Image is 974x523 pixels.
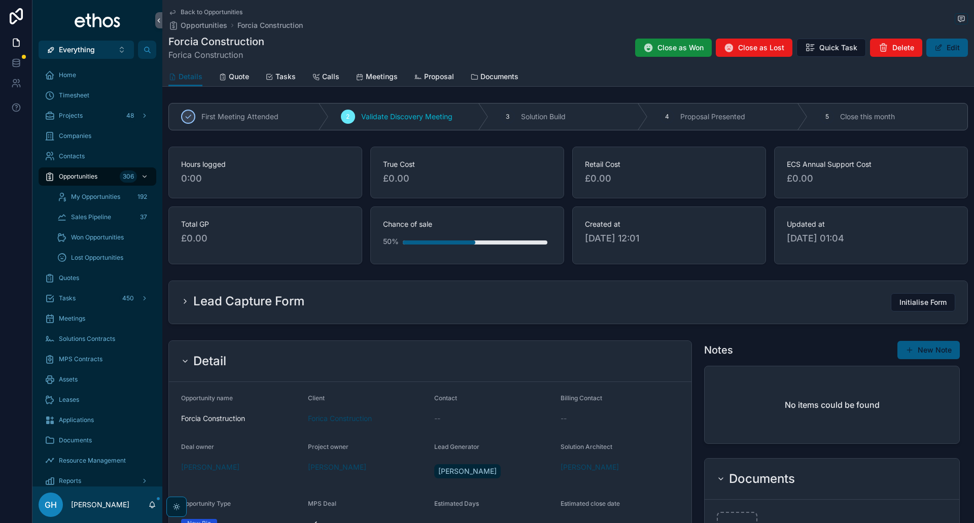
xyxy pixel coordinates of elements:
[891,293,955,311] button: Initialise Form
[168,34,264,49] h1: Forcia Construction
[308,462,366,472] a: [PERSON_NAME]
[39,411,156,429] a: Applications
[356,67,398,88] a: Meetings
[665,113,669,121] span: 4
[787,231,955,246] span: [DATE] 01:04
[181,171,350,186] span: 0:00
[59,335,115,343] span: Solutions Contracts
[168,20,227,30] a: Opportunities
[899,297,947,307] span: Initialise Form
[137,211,150,223] div: 37
[181,394,233,402] span: Opportunity name
[39,147,156,165] a: Contacts
[71,213,111,221] span: Sales Pipeline
[134,191,150,203] div: 192
[229,72,249,82] span: Quote
[840,112,895,122] span: Close this month
[704,343,733,357] h1: Notes
[181,413,300,424] span: Forcia Construction
[787,171,955,186] span: £0.00
[470,67,518,88] a: Documents
[168,8,242,16] a: Back to Opportunities
[71,193,120,201] span: My Opportunities
[201,112,279,122] span: First Meeting Attended
[897,341,960,359] button: New Note
[168,49,264,61] span: Forica Construction
[39,41,134,59] button: Select Button
[561,462,619,472] a: [PERSON_NAME]
[561,394,602,402] span: Billing Contact
[414,67,454,88] a: Proposal
[39,107,156,125] a: Projects48
[71,233,124,241] span: Won Opportunities
[585,171,753,186] span: £0.00
[59,112,83,120] span: Projects
[635,39,712,57] button: Close as Won
[434,464,501,478] a: [PERSON_NAME]
[181,443,214,450] span: Deal owner
[787,159,955,169] span: ECS Annual Support Cost
[785,399,880,411] h2: No items could be found
[71,500,129,510] p: [PERSON_NAME]
[361,112,453,122] span: Validate Discovery Meeting
[39,451,156,470] a: Resource Management
[585,159,753,169] span: Retail Cost
[680,112,745,122] span: Proposal Presented
[179,72,202,82] span: Details
[39,127,156,145] a: Companies
[308,500,336,507] span: MPS Deal
[729,471,795,487] h2: Documents
[59,274,79,282] span: Quotes
[434,413,440,424] span: --
[275,72,296,82] span: Tasks
[59,71,76,79] span: Home
[716,39,792,57] button: Close as Lost
[39,66,156,84] a: Home
[59,294,76,302] span: Tasks
[346,113,350,121] span: 2
[787,219,955,229] span: Updated at
[308,394,325,402] span: Client
[59,457,126,465] span: Resource Management
[434,394,457,402] span: Contact
[819,43,857,53] span: Quick Task
[39,330,156,348] a: Solutions Contracts
[657,43,704,53] span: Close as Won
[59,436,92,444] span: Documents
[51,228,156,247] a: Won Opportunities
[59,416,94,424] span: Applications
[434,500,479,507] span: Estimated Days
[59,152,85,160] span: Contacts
[39,289,156,307] a: Tasks450
[181,219,350,229] span: Total GP
[926,39,968,57] button: Edit
[434,443,479,450] span: Lead Generator
[59,477,81,485] span: Reports
[561,413,567,424] span: --
[59,375,78,383] span: Assets
[308,413,372,424] span: Forica Construction
[181,231,350,246] span: £0.00
[383,171,551,186] span: £0.00
[59,172,97,181] span: Opportunities
[892,43,914,53] span: Delete
[39,309,156,328] a: Meetings
[521,112,566,122] span: Solution Build
[39,167,156,186] a: Opportunities306
[181,8,242,16] span: Back to Opportunities
[59,315,85,323] span: Meetings
[870,39,922,57] button: Delete
[51,249,156,267] a: Lost Opportunities
[59,355,102,363] span: MPS Contracts
[51,188,156,206] a: My Opportunities192
[237,20,303,30] a: Forcia Construction
[383,219,551,229] span: Chance of sale
[39,269,156,287] a: Quotes
[181,462,239,472] a: [PERSON_NAME]
[45,499,57,511] span: GH
[51,208,156,226] a: Sales Pipeline37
